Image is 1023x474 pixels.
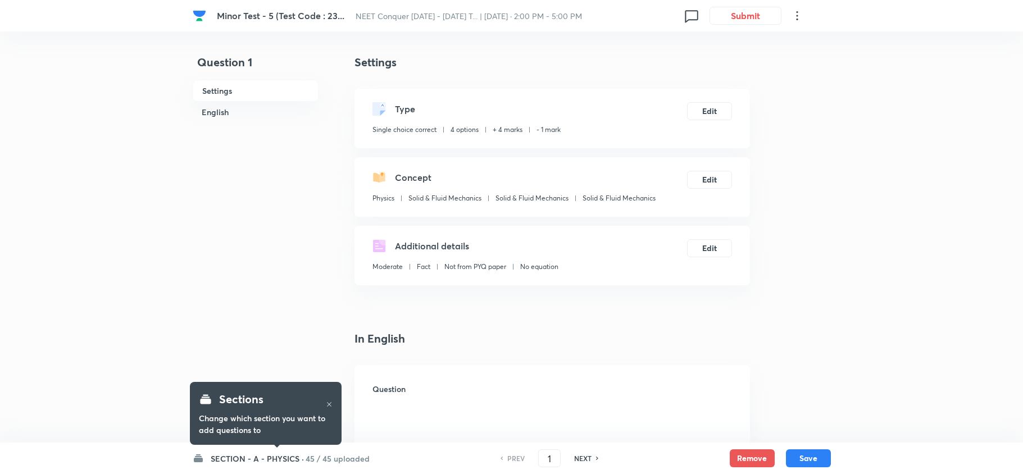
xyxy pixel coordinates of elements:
img: Company Logo [193,9,206,22]
span: Minor Test - 5 (Test Code : 23... [217,10,344,21]
p: + 4 marks [493,125,522,135]
p: Not from PYQ paper [444,262,506,272]
h6: 45 / 45 uploaded [306,453,370,464]
h6: Settings [193,80,319,102]
h4: Sections [219,391,263,408]
p: Solid & Fluid Mechanics [408,193,481,203]
h5: Type [395,102,415,116]
h4: In English [354,330,750,347]
h5: Concept [395,171,431,184]
button: Save [786,449,831,467]
p: Solid & Fluid Mechanics [583,193,656,203]
h6: English [193,102,319,122]
p: - 1 mark [536,125,561,135]
button: Remove [730,449,775,467]
button: Edit [687,171,732,189]
p: Solid & Fluid Mechanics [495,193,569,203]
button: Edit [687,102,732,120]
p: Moderate [372,262,403,272]
h4: Question 1 [193,54,319,80]
p: Physics [372,193,394,203]
button: Edit [687,239,732,257]
h6: PREV [507,453,525,463]
p: Fact [417,262,430,272]
img: questionType.svg [372,102,386,116]
img: questionConcept.svg [372,171,386,184]
p: No equation [520,262,558,272]
p: 4 options [451,125,479,135]
button: Submit [710,7,781,25]
img: questionDetails.svg [372,239,386,253]
h6: Change which section you want to add questions to [199,412,333,436]
h6: Question [372,383,732,395]
a: Company Logo [193,9,208,22]
h6: NEXT [574,453,592,463]
p: Single choice correct [372,125,437,135]
h5: Additional details [395,239,469,253]
h4: Settings [354,54,750,71]
h6: SECTION - A - PHYSICS · [211,453,304,464]
span: NEET Conquer [DATE] - [DATE] T... | [DATE] · 2:00 PM - 5:00 PM [356,11,582,21]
